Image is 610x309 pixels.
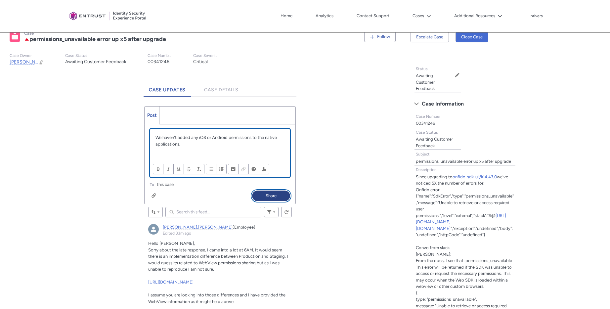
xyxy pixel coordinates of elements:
[456,32,488,42] button: Close Case
[416,167,437,172] span: Description
[411,99,519,109] button: Case Information
[281,207,292,217] button: Refresh this feed
[233,225,255,230] span: (Employee)
[216,164,227,174] button: Numbered List
[248,164,259,174] button: Insert Emoji
[531,14,543,19] p: nrivers
[149,87,186,93] span: Case Updates
[193,53,218,58] p: Case Severity
[145,107,159,124] a: Post
[163,225,233,230] a: [PERSON_NAME].[PERSON_NAME]
[163,164,174,174] button: Italic
[259,164,269,174] button: @Mention people and groups
[148,59,169,65] lightning-formatted-text: 00341246
[24,31,34,36] records-entity-label: Case
[147,112,156,118] span: Post
[39,59,44,65] button: Change Owner
[206,164,227,174] ul: Align text
[194,164,204,174] button: Remove Formatting
[153,164,204,174] ul: Format text
[416,114,441,119] span: Case Number
[165,207,261,217] input: Search this feed...
[150,182,154,187] span: To
[144,106,296,204] div: Chatter Publisher
[148,292,285,304] span: I assume you are looking into those differences and I have provided the WebView information as it...
[206,164,216,174] button: Bulleted List
[148,280,194,285] a: [URL][DOMAIN_NAME]
[416,152,430,156] span: Subject
[416,159,511,164] lightning-formatted-text: permissions_unavailable error up x5 after upgrade
[184,164,194,174] button: Strikethrough
[416,66,428,71] span: Status
[416,73,435,91] lightning-formatted-text: Awaiting Customer Feedback
[65,53,126,58] p: Case Status
[24,36,29,42] lightning-icon: Escalated
[148,241,195,246] span: Hello [PERSON_NAME],
[193,59,208,65] lightning-formatted-text: Critical
[148,224,159,235] div: nick.bates
[416,121,435,126] lightning-formatted-text: 00341246
[10,53,44,58] p: Case Owner
[411,32,449,42] button: Escalate Case
[455,72,460,78] button: Edit Status
[148,53,172,58] p: Case Number
[157,181,174,188] span: this case
[29,35,166,43] lightning-formatted-text: permissions_unavailable error up x5 after upgrade
[163,231,191,236] a: Edited 33m ago
[199,78,244,97] a: Case Details
[173,164,184,174] button: Underline
[144,78,191,97] a: Case Updates
[155,134,284,147] p: We haven't added any iOS or Android permissions to the native applications.
[364,31,396,42] button: Follow
[65,59,126,65] lightning-formatted-text: Awaiting Customer Feedback
[422,99,464,109] span: Case Information
[530,12,543,19] button: User Profile nrivers
[252,191,290,201] button: Share
[416,137,453,148] lightning-formatted-text: Awaiting Customer Feedback
[148,224,159,235] img: External User - nick.bates (null)
[377,34,390,39] span: Follow
[148,247,288,272] span: Sorry about the late response. I came into a lot at 6AM. It would seem there is an implementation...
[453,11,504,21] button: Additional Resources
[228,164,239,174] button: Image
[279,11,294,21] a: Home
[453,174,497,179] a: onfido-sdk-ui@14.43.0
[10,59,85,65] span: [PERSON_NAME].[PERSON_NAME]
[238,164,249,174] button: Link
[314,11,335,21] a: Analytics, opens in new tab
[204,87,239,93] span: Case Details
[416,213,506,231] a: [URL][DOMAIN_NAME][DOMAIN_NAME]
[355,11,391,21] a: Contact Support
[416,130,438,135] span: Case Status
[228,164,269,174] ul: Insert content
[411,11,433,21] button: Cases
[153,164,163,174] button: Bold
